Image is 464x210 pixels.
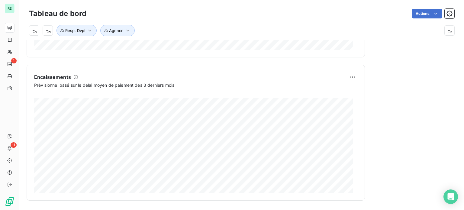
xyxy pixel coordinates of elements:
span: Agence [109,28,124,33]
button: Agence [100,25,135,36]
span: 11 [11,142,17,148]
span: 1 [11,58,17,63]
button: Resp. Dvpt [56,25,97,36]
h3: Tableau de bord [29,8,86,19]
span: Resp. Dvpt [65,28,85,33]
span: Prévisionnel basé sur le délai moyen de paiement des 3 derniers mois [34,82,174,88]
img: Logo LeanPay [5,197,14,206]
div: RE [5,4,14,13]
div: Open Intercom Messenger [443,189,458,204]
button: Actions [412,9,442,18]
h6: Encaissements [34,73,71,81]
